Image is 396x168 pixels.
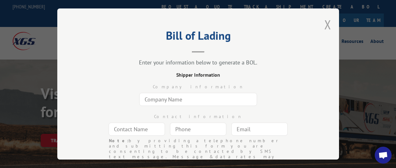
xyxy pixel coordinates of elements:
h2: Bill of Lading [89,31,308,43]
div: Company information [89,84,308,90]
div: Enter your information below to generate a BOL. [89,59,308,66]
input: Email [231,123,288,136]
div: Contact information [89,113,308,120]
input: Phone [170,123,226,136]
div: Open chat [375,147,392,164]
strong: Note: [109,138,129,144]
input: Company Name [139,93,257,106]
input: Contact Name [109,123,165,136]
div: Shipper Information [89,71,308,79]
button: Close modal [324,16,331,33]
